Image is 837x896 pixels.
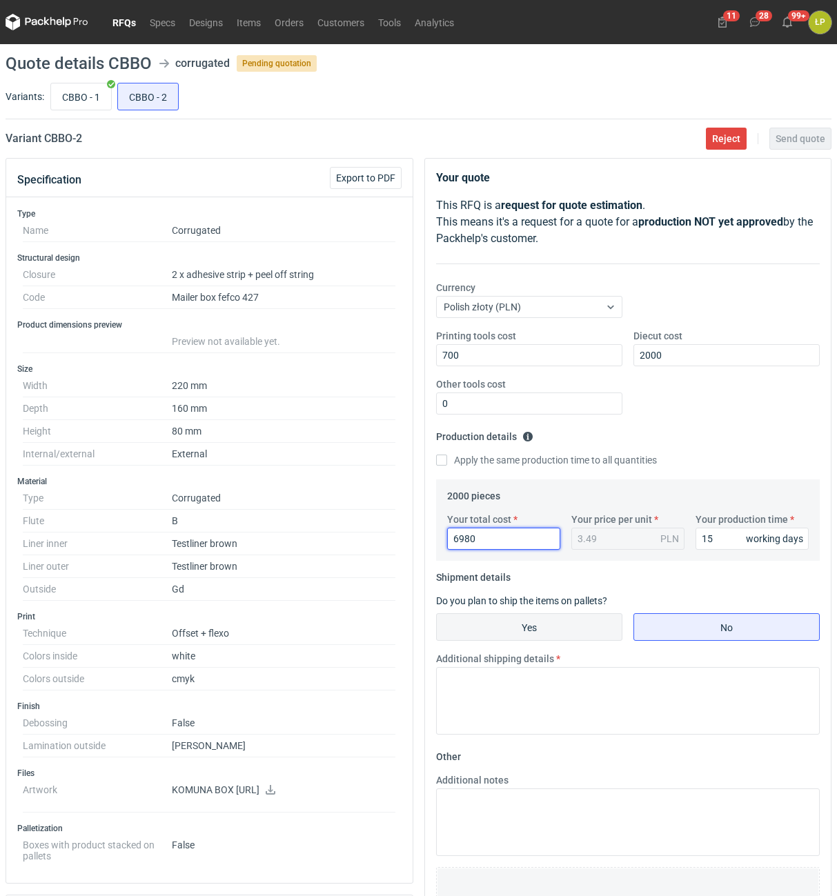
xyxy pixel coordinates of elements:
[23,622,172,645] dt: Technique
[17,208,402,219] h3: Type
[117,83,179,110] label: CBBO - 2
[172,397,395,420] dd: 160 mm
[172,336,280,347] span: Preview not available yet.
[330,167,402,189] button: Export to PDF
[23,668,172,690] dt: Colors outside
[660,532,679,546] div: PLN
[706,128,747,150] button: Reject
[444,301,521,312] span: Polish złoty (PLN)
[143,14,182,30] a: Specs
[23,375,172,397] dt: Width
[23,645,172,668] dt: Colors inside
[744,11,766,33] button: 28
[809,11,831,34] div: Łukasz Postawa
[23,555,172,578] dt: Liner outer
[172,555,395,578] dd: Testliner brown
[436,197,820,247] p: This RFQ is a . This means it's a request for a quote for a by the Packhelp's customer.
[436,746,461,762] legend: Other
[776,134,825,143] span: Send quote
[17,163,81,197] button: Specification
[712,134,740,143] span: Reject
[23,779,172,813] dt: Artwork
[106,14,143,30] a: RFQs
[17,364,402,375] h3: Size
[268,14,311,30] a: Orders
[172,834,395,862] dd: False
[436,773,509,787] label: Additional notes
[17,823,402,834] h3: Palletization
[17,319,402,330] h3: Product dimensions preview
[23,532,172,555] dt: Liner inner
[6,55,152,72] h1: Quote details CBBO
[172,263,395,286] dd: 2 x adhesive strip + peel off string
[182,14,230,30] a: Designs
[175,55,230,72] div: corrugated
[17,476,402,487] h3: Material
[172,645,395,668] dd: white
[230,14,268,30] a: Items
[23,286,172,309] dt: Code
[436,426,533,442] legend: Production details
[23,219,172,242] dt: Name
[436,377,506,391] label: Other tools cost
[633,329,682,343] label: Diecut cost
[23,712,172,735] dt: Debossing
[809,11,831,34] button: ŁP
[172,510,395,532] dd: B
[436,652,554,666] label: Additional shipping details
[336,173,395,183] span: Export to PDF
[311,14,371,30] a: Customers
[17,611,402,622] h3: Print
[638,215,783,228] strong: production NOT yet approved
[436,453,657,467] label: Apply the same production time to all quantities
[172,443,395,466] dd: External
[436,613,622,641] label: Yes
[23,735,172,757] dt: Lamination outside
[447,528,560,550] input: 0
[776,11,798,33] button: 99+
[172,712,395,735] dd: False
[436,392,622,415] input: 0
[696,528,809,550] input: 0
[436,171,490,184] strong: Your quote
[172,578,395,601] dd: Gd
[571,512,652,526] label: Your price per unit
[23,443,172,466] dt: Internal/external
[23,263,172,286] dt: Closure
[172,420,395,443] dd: 80 mm
[447,485,500,501] legend: 2000 pieces
[769,128,831,150] button: Send quote
[237,55,317,72] span: Pending quotation
[23,510,172,532] dt: Flute
[6,130,82,147] h2: Variant CBBO - 2
[436,281,475,295] label: Currency
[436,344,622,366] input: 0
[633,344,820,366] input: 0
[17,768,402,779] h3: Files
[696,512,788,526] label: Your production time
[172,735,395,757] dd: [PERSON_NAME]
[172,375,395,397] dd: 220 mm
[17,701,402,712] h3: Finish
[447,512,511,526] label: Your total cost
[23,578,172,601] dt: Outside
[172,532,395,555] dd: Testliner brown
[23,420,172,443] dt: Height
[633,613,820,641] label: No
[711,11,733,33] button: 11
[436,566,511,583] legend: Shipment details
[23,487,172,510] dt: Type
[17,252,402,263] h3: Structural design
[436,329,516,343] label: Printing tools cost
[172,219,395,242] dd: Corrugated
[50,83,112,110] label: CBBO - 1
[371,14,408,30] a: Tools
[408,14,461,30] a: Analytics
[172,668,395,690] dd: cmyk
[172,784,395,797] p: KOMUNA BOX [URL]
[436,595,607,606] label: Do you plan to ship the items on pallets?
[746,532,803,546] div: working days
[23,397,172,420] dt: Depth
[501,199,642,212] strong: request for quote estimation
